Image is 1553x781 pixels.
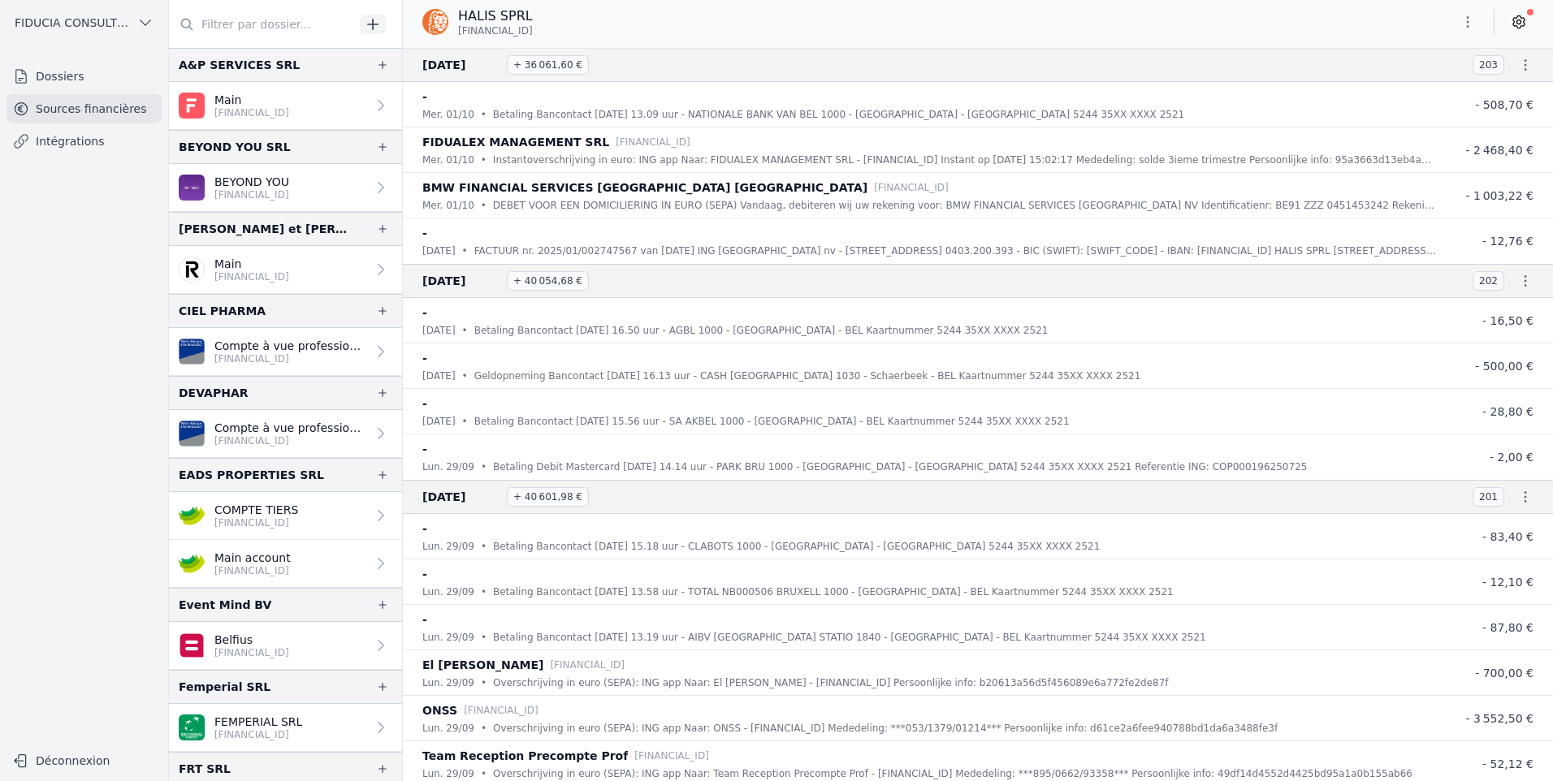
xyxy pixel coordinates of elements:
[179,257,205,283] img: revolut.png
[1475,667,1534,680] span: - 700,00 €
[214,270,289,283] p: [FINANCIAL_ID]
[493,197,1436,214] p: DEBET VOOR EEN DOMICILIERING IN EURO (SEPA) Vandaag, debiteren wij uw rekening voor: BMW FINANCIA...
[6,62,162,91] a: Dossiers
[214,516,298,529] p: [FINANCIAL_ID]
[1473,55,1504,75] span: 203
[169,10,354,39] input: Filtrer par dossier...
[179,175,205,201] img: BEOBANK_CTBKBEBX.png
[6,10,162,36] button: FIDUCIA CONSULTING SRL
[493,538,1100,554] p: Betaling Bancontact [DATE] 15.18 uur - CLABOTS 1000 - [GEOGRAPHIC_DATA] - [GEOGRAPHIC_DATA] 5244 ...
[179,55,300,75] div: A&P SERVICES SRL
[422,106,474,123] p: mer. 01/10
[493,720,1278,736] p: Overschrijving in euro (SEPA): ING app Naar: ONSS - [FINANCIAL_ID] Mededeling: ***053/1379/01214*...
[422,223,427,243] p: -
[6,94,162,123] a: Sources financières
[1465,144,1534,157] span: - 2 468,40 €
[169,540,402,588] a: Main account [FINANCIAL_ID]
[874,179,949,196] p: [FINANCIAL_ID]
[214,646,289,659] p: [FINANCIAL_ID]
[422,413,456,429] p: [DATE]
[1490,451,1534,464] span: - 2,00 €
[422,675,474,691] p: lun. 29/09
[462,413,468,429] div: •
[214,92,289,108] p: Main
[462,322,468,339] div: •
[214,714,302,730] p: FEMPERIAL SRL
[1475,98,1534,111] span: - 508,70 €
[1482,757,1534,770] span: - 52,12 €
[1465,189,1534,202] span: - 1 003,22 €
[214,550,291,566] p: Main account
[6,127,162,156] a: Intégrations
[422,9,448,35] img: ing.png
[422,701,457,720] p: ONSS
[422,348,427,368] p: -
[481,152,487,168] div: •
[422,152,474,168] p: mer. 01/10
[214,420,366,436] p: Compte à vue professionnel
[214,106,289,119] p: [FINANCIAL_ID]
[179,465,324,485] div: EADS PROPERTIES SRL
[169,492,402,540] a: COMPTE TIERS [FINANCIAL_ID]
[634,748,709,764] p: [FINANCIAL_ID]
[422,132,609,152] p: FIDUALEX MANAGEMENT SRL
[179,219,350,239] div: [PERSON_NAME] et [PERSON_NAME]
[493,459,1307,475] p: Betaling Debit Mastercard [DATE] 14.14 uur - PARK BRU 1000 - [GEOGRAPHIC_DATA] - [GEOGRAPHIC_DATA...
[462,243,468,259] div: •
[481,584,487,600] div: •
[422,538,474,554] p: lun. 29/09
[179,759,231,779] div: FRT SRL
[422,303,427,322] p: -
[422,610,427,629] p: -
[1465,712,1534,725] span: - 3 552,50 €
[493,584,1174,600] p: Betaling Bancontact [DATE] 13.58 uur - TOTAL NB000506 BRUXELL 1000 - [GEOGRAPHIC_DATA] - BEL Kaar...
[422,55,500,75] span: [DATE]
[422,584,474,600] p: lun. 29/09
[1473,271,1504,291] span: 202
[474,368,1141,384] p: Geldopneming Bancontact [DATE] 16.13 uur - CASH [GEOGRAPHIC_DATA] 1030 - Schaerbeek - BEL Kaartnu...
[422,271,500,291] span: [DATE]
[179,383,249,403] div: DEVAPHAR
[1473,487,1504,507] span: 201
[169,704,402,752] a: FEMPERIAL SRL [FINANCIAL_ID]
[169,82,402,130] a: Main [FINANCIAL_ID]
[422,322,456,339] p: [DATE]
[1482,530,1534,543] span: - 83,40 €
[169,622,402,670] a: Belfius [FINANCIAL_ID]
[179,714,205,740] img: BNP_BE_BUSINESS_GEBABEBB.png
[422,243,456,259] p: [DATE]
[214,434,366,447] p: [FINANCIAL_ID]
[214,632,289,648] p: Belfius
[169,328,402,376] a: Compte à vue professionnel [FINANCIAL_ID]
[422,487,500,507] span: [DATE]
[1482,621,1534,634] span: - 87,80 €
[507,487,589,507] span: + 40 601,98 €
[179,550,205,576] img: crelan.png
[458,24,533,37] span: [FINANCIAL_ID]
[481,459,487,475] div: •
[169,164,402,212] a: BEYOND YOU [FINANCIAL_ID]
[507,271,589,291] span: + 40 054,68 €
[507,55,589,75] span: + 36 061,60 €
[179,301,266,321] div: CIEL PHARMA
[462,368,468,384] div: •
[481,106,487,123] div: •
[214,352,366,365] p: [FINANCIAL_ID]
[179,339,205,365] img: VAN_BREDA_JVBABE22XXX.png
[1482,405,1534,418] span: - 28,80 €
[550,657,625,673] p: [FINANCIAL_ID]
[616,134,690,150] p: [FINANCIAL_ID]
[422,720,474,736] p: lun. 29/09
[214,256,289,272] p: Main
[422,394,427,413] p: -
[214,728,302,741] p: [FINANCIAL_ID]
[493,152,1436,168] p: Instantoverschrijving in euro: ING app Naar: FIDUALEX MANAGEMENT SRL - [FINANCIAL_ID] Instant op ...
[1475,360,1534,373] span: - 500,00 €
[6,748,162,774] button: Déconnexion
[422,87,427,106] p: -
[422,459,474,475] p: lun. 29/09
[214,502,298,518] p: COMPTE TIERS
[481,538,487,554] div: •
[15,15,131,31] span: FIDUCIA CONSULTING SRL
[422,629,474,645] p: lun. 29/09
